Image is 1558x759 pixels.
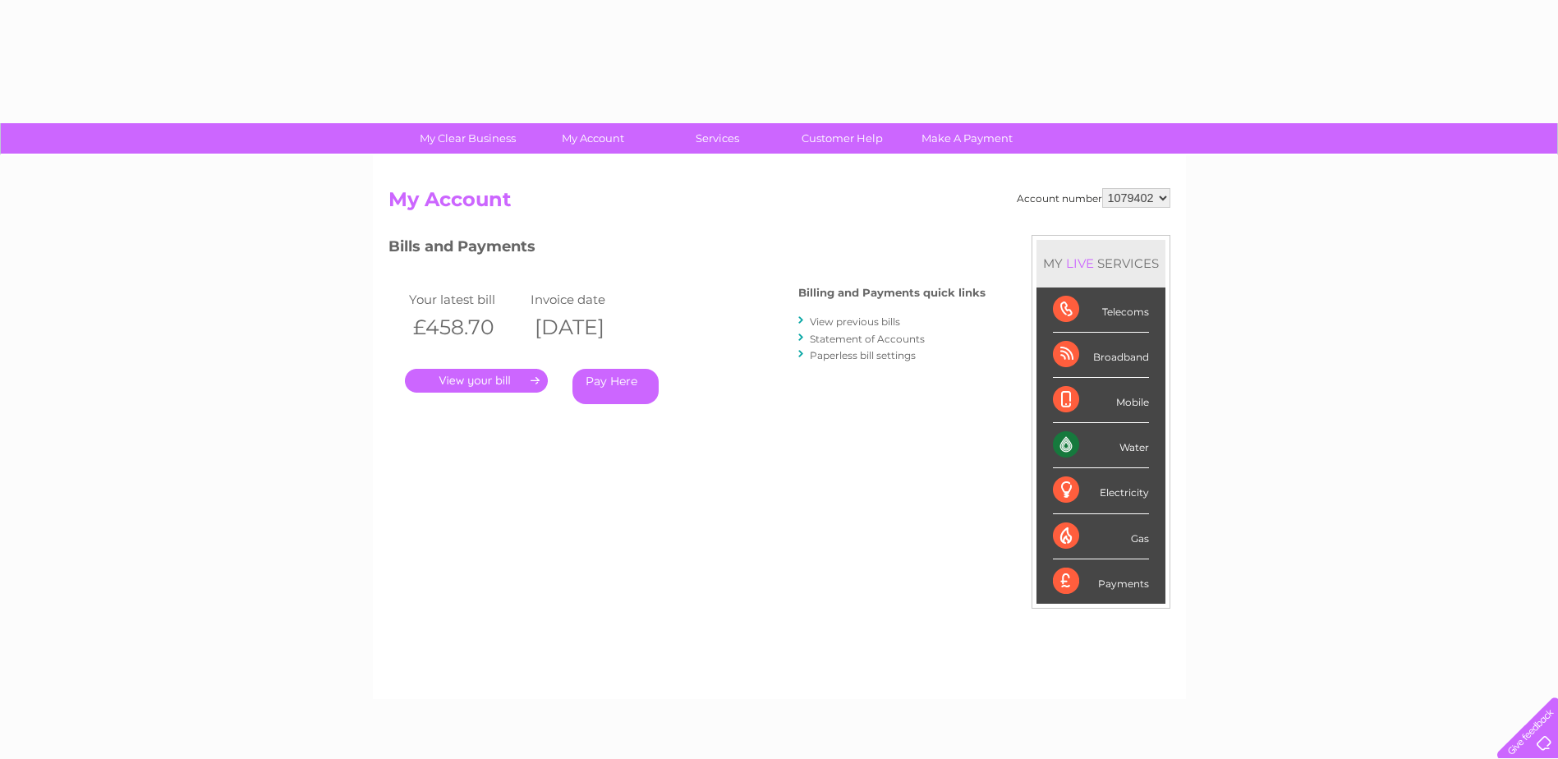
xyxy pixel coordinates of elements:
[388,188,1170,219] h2: My Account
[650,123,785,154] a: Services
[1053,468,1149,513] div: Electricity
[1053,559,1149,604] div: Payments
[405,310,527,344] th: £458.70
[1053,333,1149,378] div: Broadband
[405,288,527,310] td: Your latest bill
[774,123,910,154] a: Customer Help
[1053,287,1149,333] div: Telecoms
[1053,514,1149,559] div: Gas
[572,369,659,404] a: Pay Here
[400,123,535,154] a: My Clear Business
[526,310,649,344] th: [DATE]
[405,369,548,393] a: .
[798,287,986,299] h4: Billing and Payments quick links
[1036,240,1165,287] div: MY SERVICES
[810,349,916,361] a: Paperless bill settings
[1053,378,1149,423] div: Mobile
[810,315,900,328] a: View previous bills
[1063,255,1097,271] div: LIVE
[810,333,925,345] a: Statement of Accounts
[899,123,1035,154] a: Make A Payment
[388,235,986,264] h3: Bills and Payments
[1017,188,1170,208] div: Account number
[525,123,660,154] a: My Account
[526,288,649,310] td: Invoice date
[1053,423,1149,468] div: Water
